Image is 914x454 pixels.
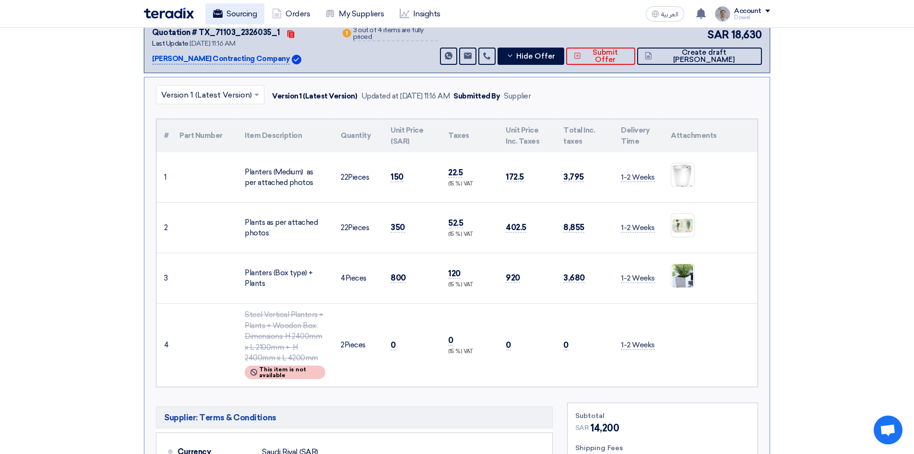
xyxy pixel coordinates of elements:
img: _1756022608995.jpg [671,261,694,290]
span: 22 [341,173,348,182]
td: Pieces [333,253,383,304]
span: Submit Offer [583,49,628,63]
span: 1-2 Weeks [621,173,655,182]
th: Quantity [333,119,383,152]
span: [DATE] 11:16 AM [190,39,235,48]
th: # [156,119,172,152]
th: Unit Price (SAR) [383,119,440,152]
span: 0 [448,335,453,345]
a: My Suppliers [318,3,392,25]
span: 3,795 [563,172,584,182]
div: 3 out of 4 items are fully priced [353,27,438,41]
span: SAR [575,423,589,433]
div: Submitted By [453,91,500,102]
td: 1 [156,152,172,203]
div: Updated at [DATE] 11:16 AM [361,91,450,102]
span: 800 [391,273,406,283]
a: Sourcing [205,3,264,25]
button: Hide Offer [498,48,564,65]
div: Version 1 (Latest Version) [272,91,357,102]
span: 0 [391,340,396,350]
div: (15 %) VAT [448,231,490,239]
span: 22 [341,223,348,232]
button: العربية [646,6,684,22]
span: 120 [448,269,461,279]
th: Total Inc. taxes [556,119,613,152]
div: Dowel [734,15,770,20]
span: 402.5 [506,222,526,233]
td: Pieces [333,304,383,387]
span: 0 [563,340,569,350]
span: 0 [506,340,511,350]
a: Insights [392,3,448,25]
td: 3 [156,253,172,304]
img: Verified Account [292,55,301,64]
td: 4 [156,304,172,387]
span: This item is not available [259,367,320,378]
th: Attachments [663,119,758,152]
span: 172.5 [506,172,524,182]
span: 22.5 [448,168,463,178]
div: Planters (Box type) + Plants [245,268,325,289]
div: Supplier [504,91,531,102]
button: Submit Offer [566,48,635,65]
span: Create draft [PERSON_NAME] [654,49,754,63]
td: Pieces [333,152,383,203]
div: Shipping Fees [575,443,750,453]
th: Taxes [440,119,498,152]
div: Quotation # TX_71103_2326035_1 [152,27,280,38]
span: 14,200 [591,421,619,435]
th: Unit Price Inc. Taxes [498,119,556,152]
span: 2 [341,341,344,349]
a: Open chat [874,416,902,444]
span: 1-2 Weeks [621,274,655,283]
span: 920 [506,273,520,283]
span: العربية [661,11,678,18]
span: SAR [707,27,729,43]
img: IMG_1753965247717.jpg [715,6,730,22]
div: Plants as per attached photos [245,217,325,239]
div: Account [734,7,761,15]
span: 1-2 Weeks [621,341,655,350]
span: 1-2 Weeks [621,223,655,233]
span: 4 [341,274,345,282]
div: (15 %) VAT [448,348,490,356]
td: 2 [156,203,172,253]
button: Create draft [PERSON_NAME] [637,48,762,65]
span: Hide Offer [516,53,555,60]
p: [PERSON_NAME] Contracting Company [152,53,290,65]
img: Teradix logo [144,8,194,19]
h5: Supplier: Terms & Conditions [156,406,553,429]
span: Last Update [152,39,189,48]
th: Part Number [172,119,237,152]
th: Delivery Time [613,119,663,152]
span: 350 [391,222,405,233]
div: (15 %) VAT [448,180,490,188]
div: Steel Vertical Planters + Plants + Wooden Box: Dimensions: H 2400mm x L 2100mm + H 2400mm x L 4200mm [245,309,325,364]
div: Planters (Medium) as per attached photos [245,167,325,188]
span: 3,680 [563,273,585,283]
span: 52.5 [448,218,463,228]
div: Subtotal [575,411,750,421]
a: Orders [264,3,318,25]
div: (15 %) VAT [448,281,490,289]
img: _1756022606043.jpg [671,218,694,233]
td: Pieces [333,203,383,253]
span: 150 [391,172,404,182]
th: Item Description [237,119,333,152]
span: 18,630 [731,27,762,43]
img: _1756022603197.jpg [671,161,694,188]
span: 8,855 [563,222,584,233]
